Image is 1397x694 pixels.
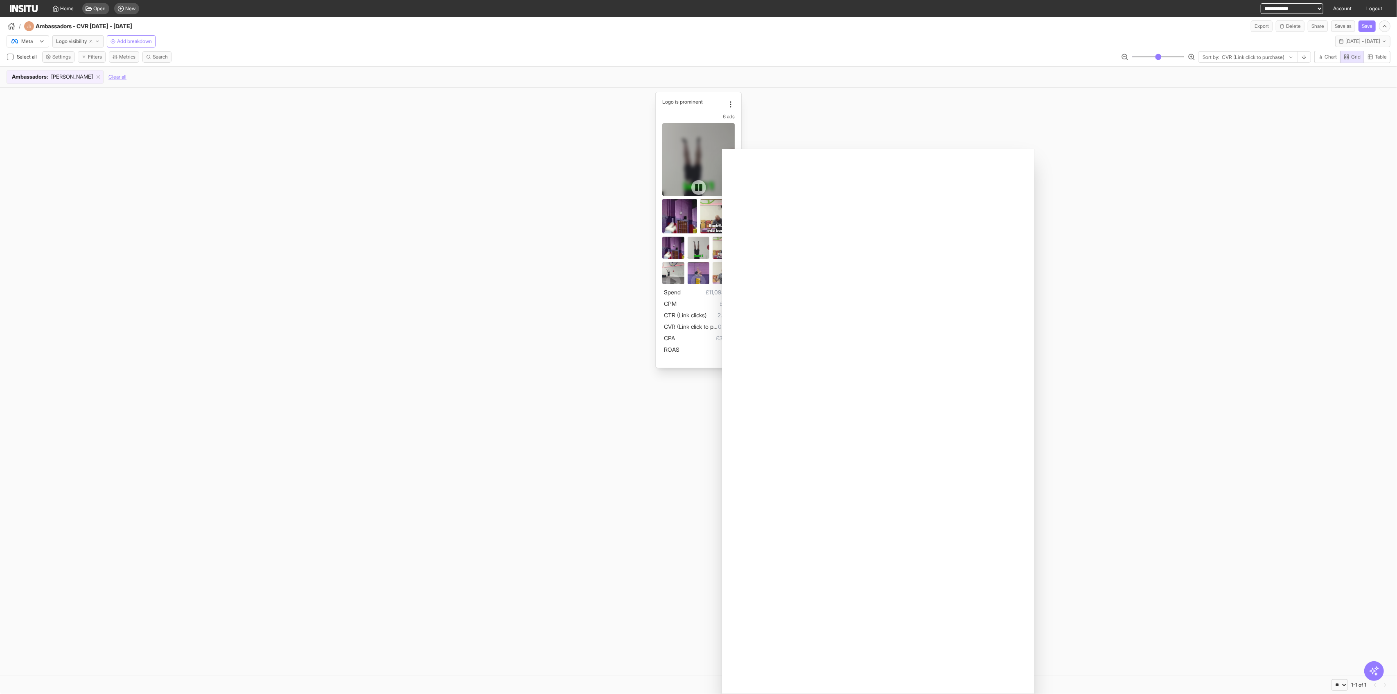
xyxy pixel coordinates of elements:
span: / [19,22,21,30]
div: 6 ads [662,113,735,120]
span: CPA [664,335,675,341]
button: Share [1308,20,1328,32]
span: Select all [17,54,38,60]
button: Settings [42,51,74,63]
button: Filters [78,51,106,63]
button: Chart [1314,51,1341,63]
span: CVR (Link click to purchase) [664,323,736,330]
button: Export [1251,20,1273,32]
span: Spend [664,289,681,296]
span: ROAS [664,346,679,353]
span: £5.31 [677,299,733,309]
span: Open [94,5,106,12]
span: £11,093.04 [681,287,733,297]
button: Delete [1276,20,1304,32]
button: Save as [1331,20,1355,32]
span: 2.87% [706,310,733,320]
button: Logo visibility [52,35,104,47]
button: Metrics [109,51,139,63]
button: Save [1359,20,1376,32]
div: Ambassadors:[PERSON_NAME] [7,70,103,84]
span: Logo visibility [56,38,87,45]
button: Grid [1340,51,1364,63]
span: Table [1375,54,1387,60]
h2: Logo is prominent [662,99,703,105]
button: Clear all [108,70,126,84]
span: New [126,5,136,12]
span: 1.20 [679,345,733,355]
div: Logo is prominent [662,99,725,105]
span: Home [61,5,74,12]
span: CPM [664,300,677,307]
button: / [7,21,21,31]
img: Logo [10,5,38,12]
span: Settings [52,54,71,60]
span: 0.51% [718,322,733,332]
div: Ambassadors - CVR April - Sept 2025 [24,21,154,31]
span: £36.37 [675,333,733,343]
div: 1-1 of 1 [1351,682,1366,688]
span: CTR (Link clicks) [664,312,706,319]
span: Add breakdown [117,38,152,45]
button: Add breakdown [107,35,156,47]
span: Ambassadors : [12,73,48,81]
span: Chart [1325,54,1337,60]
button: Table [1364,51,1390,63]
button: Search [142,51,172,63]
span: Search [153,54,168,60]
h4: Ambassadors - CVR [DATE] - [DATE] [36,22,154,30]
span: [DATE] - [DATE] [1345,38,1380,45]
span: [PERSON_NAME] [51,73,93,81]
span: Grid [1351,54,1361,60]
button: [DATE] - [DATE] [1335,36,1390,47]
span: Sort by: [1203,54,1219,61]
